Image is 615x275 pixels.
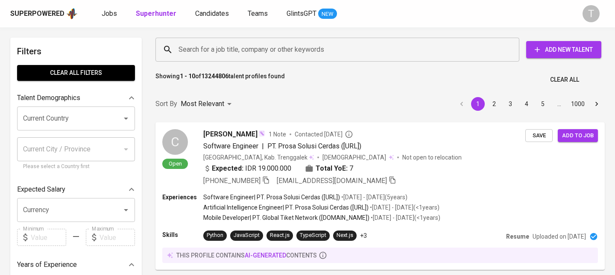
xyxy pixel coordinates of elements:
div: React.js [270,231,290,240]
div: Years of Experience [17,256,135,273]
div: Superpowered [10,9,64,19]
a: Superhunter [136,9,178,19]
p: Talent Demographics [17,93,80,103]
p: Showing of talent profiles found [155,72,285,88]
span: Jobs [102,9,117,18]
button: Clear All [547,72,583,88]
span: AI-generated [245,252,286,259]
span: Add New Talent [533,44,594,55]
b: Total YoE: [316,163,348,174]
p: Skills [162,231,203,239]
p: • [DATE] - [DATE] ( <1 years ) [369,213,440,222]
span: GlintsGPT [287,9,316,18]
button: Go to page 4 [520,97,533,111]
div: Next.js [337,231,353,240]
div: IDR 19.000.000 [203,163,291,174]
div: Python [207,231,223,240]
button: Go to page 2 [487,97,501,111]
span: NEW [318,10,337,18]
svg: By Batam recruiter [345,130,353,139]
b: Expected: [212,163,243,174]
a: Candidates [195,9,231,19]
b: 13244806 [201,73,228,80]
p: • [DATE] - [DATE] ( 5 years ) [340,193,407,201]
input: Value [31,229,66,246]
div: Expected Salary [17,181,135,198]
b: Superhunter [136,9,176,18]
p: Uploaded on [DATE] [533,232,586,241]
span: PT. Prosa Solusi Cerdas ([URL]) [267,142,361,150]
a: Jobs [102,9,119,19]
img: app logo [66,7,78,20]
button: page 1 [471,97,485,111]
p: Software Engineer | PT. Prosa Solusi Cerdas ([URL]) [203,193,340,201]
p: Expected Salary [17,184,65,195]
span: [EMAIL_ADDRESS][DOMAIN_NAME] [277,177,387,185]
div: [GEOGRAPHIC_DATA], Kab. Trenggalek [203,153,314,162]
img: magic_wand.svg [258,130,265,137]
button: Save [525,129,553,142]
span: Contacted [DATE] [295,130,353,139]
span: [DEMOGRAPHIC_DATA] [322,153,387,162]
button: Go to page 5 [536,97,550,111]
span: 1 Note [269,130,286,139]
p: Resume [506,232,529,241]
span: Clear All filters [24,68,128,78]
button: Add to job [558,129,598,142]
p: Please select a Country first [23,163,129,171]
p: Mobile Developer | PT. Global Tiket Network ([DOMAIN_NAME]) [203,213,369,222]
span: 7 [349,163,353,174]
p: Sort By [155,99,177,109]
nav: pagination navigation [454,97,605,111]
div: T [583,5,600,22]
p: Experiences [162,193,203,201]
div: TypeScript [300,231,326,240]
p: this profile contains contents [176,251,317,260]
div: Talent Demographics [17,89,135,106]
a: GlintsGPT NEW [287,9,337,19]
span: Save [530,131,548,141]
div: JavaScript [234,231,260,240]
a: COpen[PERSON_NAME]1 NoteContacted [DATE]Software Engineer|PT. Prosa Solusi Cerdas ([URL])[GEOGRAP... [155,122,605,270]
button: Go to page 1000 [568,97,587,111]
p: Artificial Intelligence Engineer | PT. Prosa Solusi Cerdas ([URL]) [203,203,369,212]
span: Open [165,160,185,167]
div: C [162,129,188,155]
span: Software Engineer [203,142,258,150]
p: +3 [360,231,367,240]
span: Clear All [550,74,579,85]
p: Not open to relocation [402,153,462,162]
button: Clear All filters [17,65,135,81]
p: Most Relevant [181,99,224,109]
p: Years of Experience [17,260,77,270]
input: Value [100,229,135,246]
h6: Filters [17,44,135,58]
button: Open [120,112,132,124]
button: Open [120,204,132,216]
p: • [DATE] - [DATE] ( <1 years ) [369,203,439,212]
button: Go to page 3 [504,97,517,111]
a: Superpoweredapp logo [10,7,78,20]
span: [PERSON_NAME] [203,129,258,139]
span: [PHONE_NUMBER] [203,177,261,185]
div: … [552,100,566,108]
button: Go to next page [590,97,603,111]
button: Add New Talent [526,41,601,58]
a: Teams [248,9,269,19]
span: Add to job [562,131,594,141]
div: Most Relevant [181,96,234,112]
span: | [262,141,264,151]
b: 1 - 10 [180,73,195,80]
span: Teams [248,9,268,18]
span: Candidates [195,9,229,18]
